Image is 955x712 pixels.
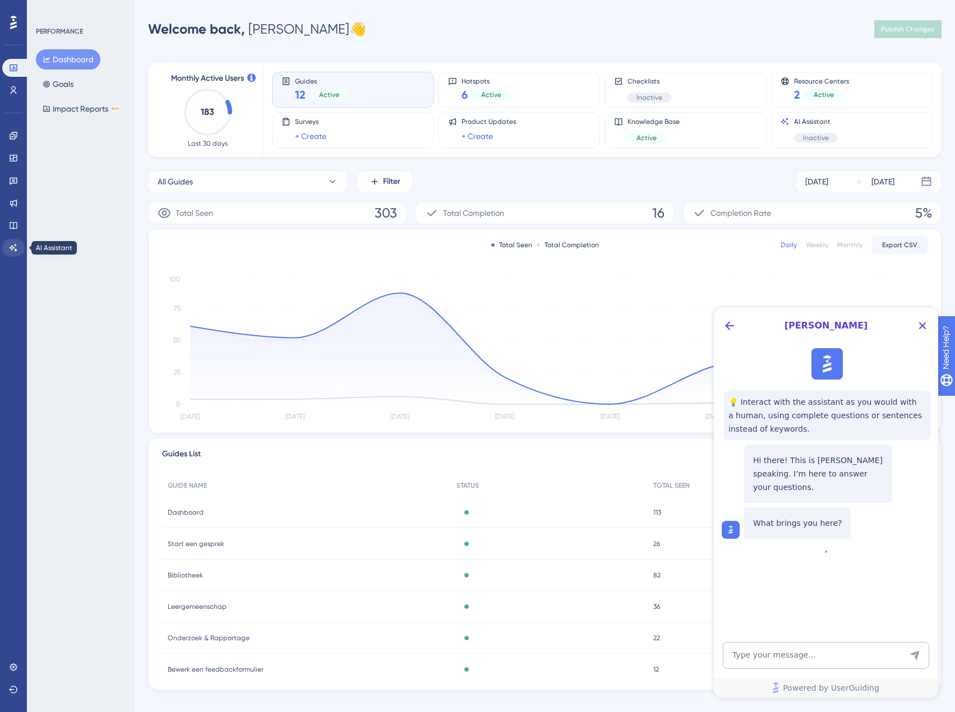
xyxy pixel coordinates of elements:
[168,508,204,517] span: Dashboard
[711,206,771,220] span: Completion Rate
[168,665,264,674] span: Bewerk een feedbackformulier
[319,90,339,99] span: Active
[653,634,660,642] span: 22
[168,571,203,580] span: Bibliotheek
[653,571,661,580] span: 82
[794,77,849,85] span: Resource Centers
[805,175,828,188] div: [DATE]
[803,133,829,142] span: Inactive
[481,90,501,99] span: Active
[162,447,201,465] span: Guides List
[636,93,662,102] span: Inactive
[174,304,181,312] tspan: 75
[285,413,305,420] tspan: [DATE]
[705,413,725,420] tspan: [DATE]
[375,204,397,222] span: 303
[383,175,400,188] span: Filter
[295,87,306,103] span: 12
[874,20,942,38] button: Publish Changes
[168,481,207,490] span: GUIDE NAME
[653,539,660,548] span: 26
[295,130,326,143] a: + Create
[653,481,690,490] span: TOTAL SEEN
[882,241,917,249] span: Export CSV
[295,77,348,85] span: Guides
[174,368,181,376] tspan: 25
[628,77,671,86] span: Checklists
[443,206,504,220] span: Total Completion
[201,107,214,117] text: 183
[794,87,800,103] span: 2
[714,308,938,698] iframe: UserGuiding AI Assistant
[628,117,680,126] span: Knowledge Base
[173,336,181,344] tspan: 50
[148,170,348,193] button: All Guides
[176,206,213,220] span: Total Seen
[462,130,493,143] a: + Create
[462,77,510,85] span: Hotspots
[653,665,659,674] span: 12
[806,241,828,249] div: Weekly
[652,204,665,222] span: 16
[357,170,413,193] button: Filter
[794,117,838,126] span: AI Assistant
[168,602,227,611] span: Leergemeenschap
[537,241,599,249] div: Total Completion
[169,275,181,283] tspan: 100
[837,241,862,249] div: Monthly
[491,241,532,249] div: Total Seen
[26,3,70,16] span: Need Help?
[915,204,932,222] span: 5%
[636,133,657,142] span: Active
[168,539,224,548] span: Start een gesprek
[148,21,245,37] span: Welcome back,
[462,87,468,103] span: 6
[871,175,894,188] div: [DATE]
[814,90,834,99] span: Active
[148,20,366,38] div: [PERSON_NAME] 👋
[653,508,661,517] span: 113
[188,139,228,148] span: Last 30 days
[495,413,514,420] tspan: [DATE]
[176,400,181,408] tspan: 0
[781,241,797,249] div: Daily
[601,413,620,420] tspan: [DATE]
[456,481,479,490] span: STATUS
[871,236,928,254] button: Export CSV
[168,634,250,642] span: Onderzoek & Rapportage
[158,175,193,188] span: All Guides
[171,72,244,85] span: Monthly Active Users
[881,25,935,34] span: Publish Changes
[181,413,200,420] tspan: [DATE]
[653,602,660,611] span: 36
[462,117,516,126] span: Product Updates
[390,413,409,420] tspan: [DATE]
[295,117,326,126] span: Surveys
